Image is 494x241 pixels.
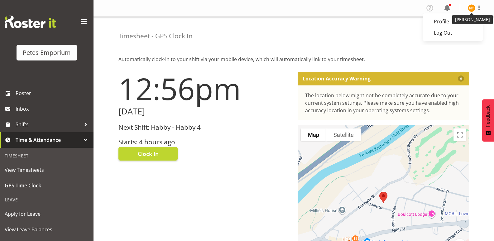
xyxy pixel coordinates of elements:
[118,124,290,131] h3: Next Shift: Habby - Habby 4
[305,92,462,114] div: The location below might not be completely accurate due to your current system settings. Please m...
[16,89,90,98] span: Roster
[468,4,475,12] img: nicole-thomson8388.jpg
[303,75,371,82] p: Location Accuracy Warning
[301,128,326,141] button: Show street map
[118,55,469,63] p: Automatically clock-in to your shift via your mobile device, which will automatically link to you...
[485,105,491,127] span: Feedback
[2,178,92,193] a: GPS Time Clock
[5,165,89,175] span: View Timesheets
[5,209,89,219] span: Apply for Leave
[5,225,89,234] span: View Leave Balances
[423,16,483,27] a: Profile
[458,75,464,82] button: Close message
[2,193,92,206] div: Leave
[118,147,178,161] button: Clock In
[16,104,90,113] span: Inbox
[326,128,361,141] button: Show satellite imagery
[16,120,81,129] span: Shifts
[423,27,483,38] a: Log Out
[2,222,92,237] a: View Leave Balances
[2,206,92,222] a: Apply for Leave
[2,162,92,178] a: View Timesheets
[2,149,92,162] div: Timesheet
[118,72,290,105] h1: 12:56pm
[138,150,159,158] span: Clock In
[5,181,89,190] span: GPS Time Clock
[118,138,290,146] h3: Starts: 4 hours ago
[482,99,494,142] button: Feedback - Show survey
[118,107,290,116] h2: [DATE]
[5,16,56,28] img: Rosterit website logo
[118,32,193,40] h4: Timesheet - GPS Clock In
[23,48,71,57] div: Petes Emporium
[16,135,81,145] span: Time & Attendance
[453,128,466,141] button: Toggle fullscreen view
